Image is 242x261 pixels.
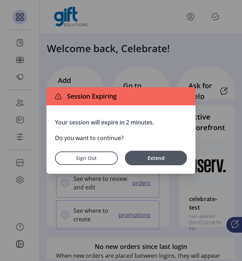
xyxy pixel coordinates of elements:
button: Sign Out [55,151,118,165]
span: Session Expiring [64,91,117,101]
p: Your session will expire in 2 minutes. [55,118,187,127]
p: Do you want to continue? [55,134,187,142]
button: Extend [125,151,187,165]
span: Sign Out [64,154,109,162]
span: Extend [128,154,183,162]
